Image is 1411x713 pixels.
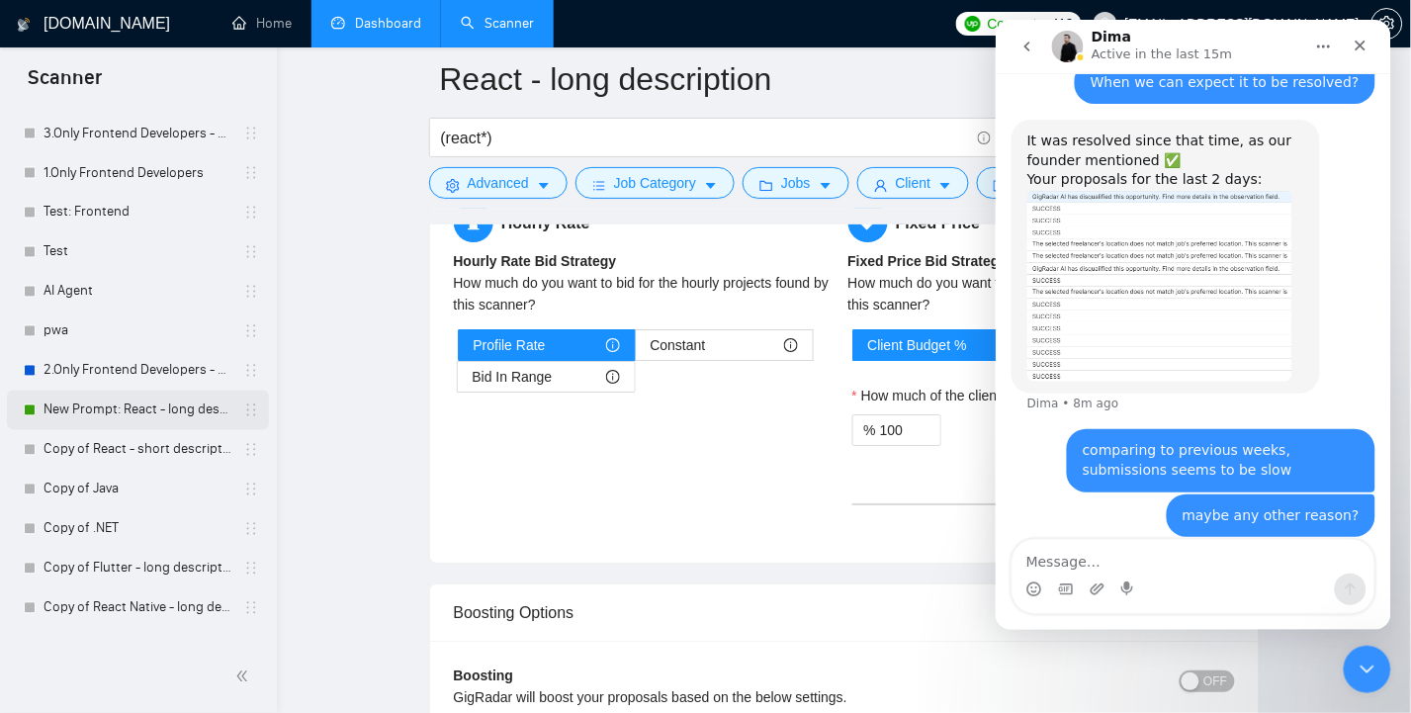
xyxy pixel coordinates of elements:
span: folder [759,178,773,193]
div: GigRadar will boost your proposals based on the below settings. [454,686,1040,708]
span: holder [243,521,259,537]
span: holder [243,640,259,656]
a: Test: Frontend [44,193,231,232]
span: setting [1372,16,1402,32]
span: holder [243,482,259,497]
span: Client [896,172,931,194]
button: barsJob Categorycaret-down [575,167,735,199]
span: OFF [1204,670,1228,692]
span: holder [243,244,259,260]
img: logo [17,9,31,41]
div: How much do you want to bid for the hourly projects found by this scanner? [454,272,840,315]
span: holder [243,126,259,141]
button: settingAdvancedcaret-down [429,167,568,199]
a: homeHome [232,15,292,32]
a: searchScanner [461,15,534,32]
a: Copy of Java [44,470,231,509]
a: Copy of Flutter - long description [44,549,231,588]
span: Jobs [781,172,811,194]
span: caret-down [704,178,718,193]
span: user [874,178,888,193]
div: How much do you want to bid for the fixed price jobs found by this scanner? [848,272,1235,315]
span: bars [592,178,606,193]
span: info-circle [784,338,798,352]
a: pwa [44,312,231,351]
a: Copy of .NET [44,509,231,549]
span: double-left [235,667,255,686]
a: 3.Only Frontend Developers - unspecified [44,114,231,153]
a: dashboardDashboard [331,15,421,32]
img: upwork-logo.png [965,16,981,32]
span: holder [243,205,259,221]
span: holder [243,561,259,577]
a: Copy of Angular - long description [44,628,231,668]
span: setting [446,178,460,193]
a: New Prompt: React - long description [44,391,231,430]
iframe: Intercom live chat [1344,646,1391,693]
span: holder [243,442,259,458]
span: holder [243,165,259,181]
div: Boosting Options [454,584,1235,641]
span: holder [243,600,259,616]
span: 419 [1051,13,1073,35]
button: setting [1371,8,1403,40]
b: Fixed Price Bid Strategy [848,253,1008,269]
span: holder [243,363,259,379]
a: 1.Only Frontend Developers [44,153,231,193]
span: caret-down [938,178,952,193]
span: Constant [651,330,706,360]
b: Hourly Rate Bid Strategy [454,253,617,269]
span: holder [243,402,259,418]
label: How much of the client's budget do you want to bid with? [852,385,1210,406]
span: Job Category [614,172,696,194]
a: setting [1371,16,1403,32]
span: Connects: [988,13,1047,35]
input: How much of the client's budget do you want to bid with? [880,415,940,445]
span: Bid In Range [473,362,553,392]
a: Copy of React - short description [44,430,231,470]
span: Scanner [12,63,118,105]
span: user [1099,17,1112,31]
input: Scanner name... [440,54,1219,104]
span: info-circle [606,370,620,384]
a: Copy of React Native - long description [44,588,231,628]
input: Search Freelance Jobs... [441,126,969,150]
span: Profile Rate [474,330,546,360]
iframe: Intercom live chat [996,20,1391,630]
a: AI Agent [44,272,231,312]
span: idcard [994,178,1008,193]
button: idcardVendorcaret-down [977,167,1098,199]
span: info-circle [606,338,620,352]
span: holder [243,284,259,300]
b: Boosting [454,668,514,683]
span: Advanced [468,172,529,194]
a: Test [44,232,231,272]
span: holder [243,323,259,339]
span: info-circle [978,132,991,144]
span: caret-down [537,178,551,193]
